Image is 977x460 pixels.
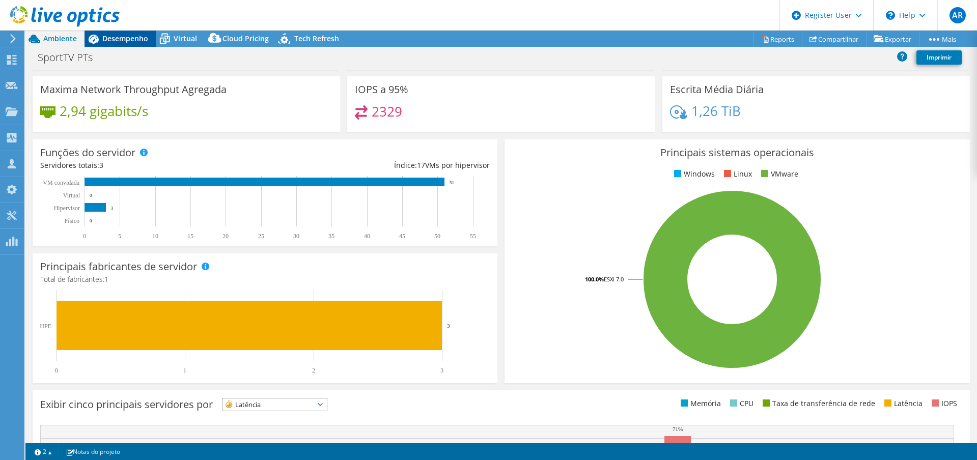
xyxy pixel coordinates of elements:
[364,233,370,240] text: 40
[265,160,490,171] div: Índice: VMs por hipervisor
[102,34,148,43] span: Desempenho
[691,105,741,117] h4: 1,26 TiB
[450,180,454,185] text: 51
[759,168,798,180] li: VMware
[33,52,108,63] h1: SportTV PTs
[59,445,127,458] a: Notas do projeto
[399,233,405,240] text: 45
[886,11,895,20] svg: \n
[434,233,440,240] text: 50
[83,233,86,240] text: 0
[293,233,299,240] text: 30
[447,323,450,329] text: 3
[672,168,715,180] li: Windows
[802,31,867,47] a: Compartilhar
[187,233,193,240] text: 15
[43,179,79,186] text: VM convidada
[90,193,92,198] text: 0
[65,217,79,224] tspan: Físico
[919,31,964,47] a: Mais
[222,233,229,240] text: 20
[55,367,58,374] text: 0
[258,233,264,240] text: 25
[440,367,443,374] text: 3
[512,147,962,158] h3: Principais sistemas operacionais
[183,367,186,374] text: 1
[174,34,197,43] span: Virtual
[60,105,148,117] h4: 2,94 gigabits/s
[470,233,476,240] text: 55
[929,398,957,409] li: IOPS
[585,275,604,283] tspan: 100.0%
[882,398,923,409] li: Latência
[40,147,135,158] h3: Funções do servidor
[40,84,227,95] h3: Maxima Network Throughput Agregada
[355,84,408,95] h3: IOPS a 95%
[40,160,265,171] div: Servidores totais:
[417,160,425,170] span: 17
[753,31,802,47] a: Reports
[40,323,51,330] text: HPE
[222,34,269,43] span: Cloud Pricing
[328,233,334,240] text: 35
[760,398,875,409] li: Taxa de transferência de rede
[40,261,197,272] h3: Principais fabricantes de servidor
[99,160,103,170] span: 3
[111,206,114,211] text: 3
[670,84,764,95] h3: Escrita Média Diária
[728,398,753,409] li: CPU
[372,106,402,117] h4: 2329
[294,34,339,43] span: Tech Refresh
[90,218,92,223] text: 0
[673,426,683,432] text: 71%
[950,7,966,23] span: AR
[104,274,108,284] span: 1
[118,233,121,240] text: 5
[222,398,314,411] span: Latência
[152,233,158,240] text: 10
[604,275,624,283] tspan: ESXi 7.0
[916,50,962,65] a: Imprimir
[721,168,752,180] li: Linux
[27,445,59,458] a: 2
[63,192,80,199] text: Virtual
[312,367,315,374] text: 2
[866,31,919,47] a: Exportar
[43,34,77,43] span: Ambiente
[54,205,80,212] text: Hipervisor
[678,398,721,409] li: Memória
[40,274,490,285] h4: Total de fabricantes:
